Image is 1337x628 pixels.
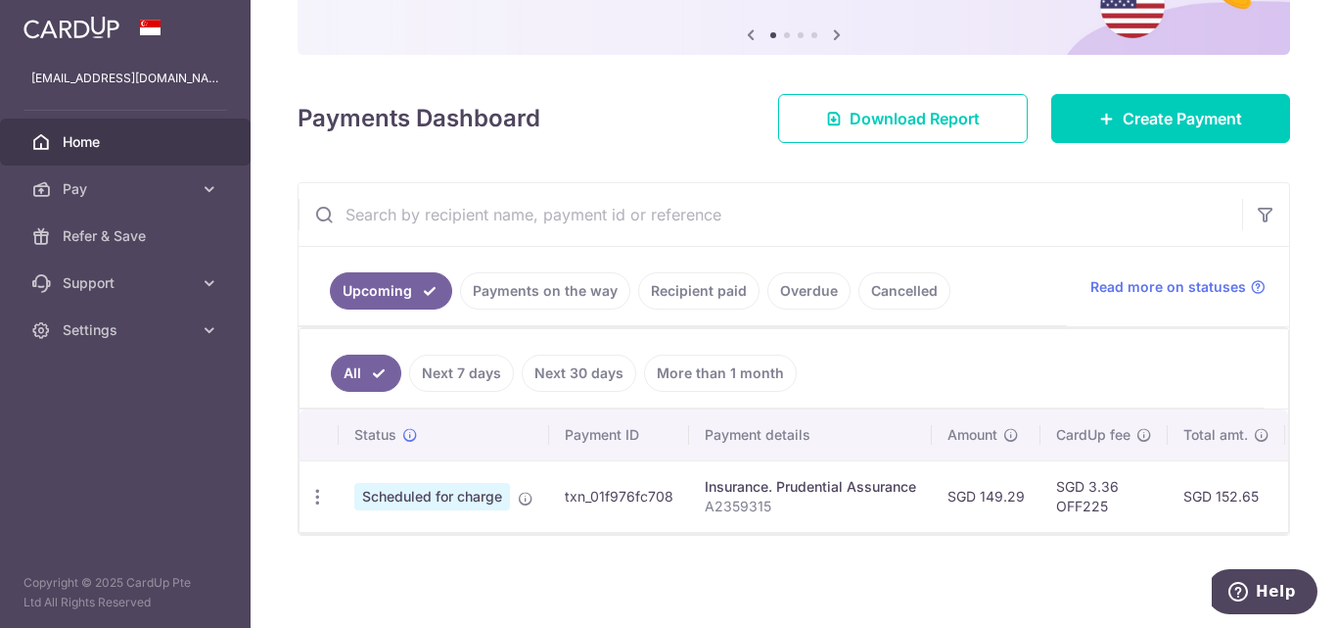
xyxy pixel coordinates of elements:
[1040,460,1168,532] td: SGD 3.36 OFF225
[705,497,916,516] p: A2359315
[63,273,192,293] span: Support
[705,477,916,497] div: Insurance. Prudential Assurance
[31,69,219,88] p: [EMAIL_ADDRESS][DOMAIN_NAME]
[409,355,514,392] a: Next 7 days
[63,226,192,246] span: Refer & Save
[549,460,689,532] td: txn_01f976fc708
[850,107,980,130] span: Download Report
[1051,94,1290,143] a: Create Payment
[689,410,932,460] th: Payment details
[1212,569,1317,618] iframe: Opens a widget where you can find more information
[932,460,1040,532] td: SGD 149.29
[331,355,401,392] a: All
[549,410,689,460] th: Payment ID
[1056,425,1130,445] span: CardUp fee
[638,272,760,310] a: Recipient paid
[23,16,119,39] img: CardUp
[330,272,452,310] a: Upcoming
[1090,277,1266,297] a: Read more on statuses
[858,272,950,310] a: Cancelled
[299,183,1242,246] input: Search by recipient name, payment id or reference
[1183,425,1248,445] span: Total amt.
[354,425,396,445] span: Status
[63,132,192,152] span: Home
[354,483,510,510] span: Scheduled for charge
[1123,107,1242,130] span: Create Payment
[644,355,797,392] a: More than 1 month
[522,355,636,392] a: Next 30 days
[460,272,630,310] a: Payments on the way
[63,179,192,199] span: Pay
[1168,460,1285,532] td: SGD 152.65
[767,272,851,310] a: Overdue
[1090,277,1246,297] span: Read more on statuses
[63,320,192,340] span: Settings
[298,101,540,136] h4: Payments Dashboard
[778,94,1028,143] a: Download Report
[947,425,997,445] span: Amount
